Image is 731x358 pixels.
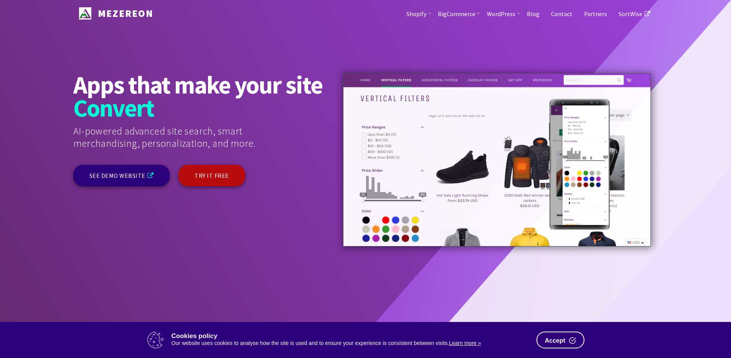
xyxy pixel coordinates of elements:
p: Cookies policy [172,333,531,339]
img: Mezereon [79,7,91,20]
a: Mezereon MEZEREON [73,6,153,18]
img: demo-mobile.c00830e.png [551,105,609,225]
span: Accept [545,338,565,344]
a: Learn more » [449,340,481,346]
button: Accept [536,332,584,348]
div: Our website uses cookies to analyse how the site is used and to ensure your experience is consist... [172,339,531,347]
span: MEZEREON [94,7,153,20]
strong: Apps that make your site [73,73,326,96]
a: SEE DEMO WEBSITE [73,165,170,186]
div: AI-powered advanced site search, smart merchandising, personalization, and more. [73,125,310,165]
a: TRY IT FREE [178,165,245,186]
